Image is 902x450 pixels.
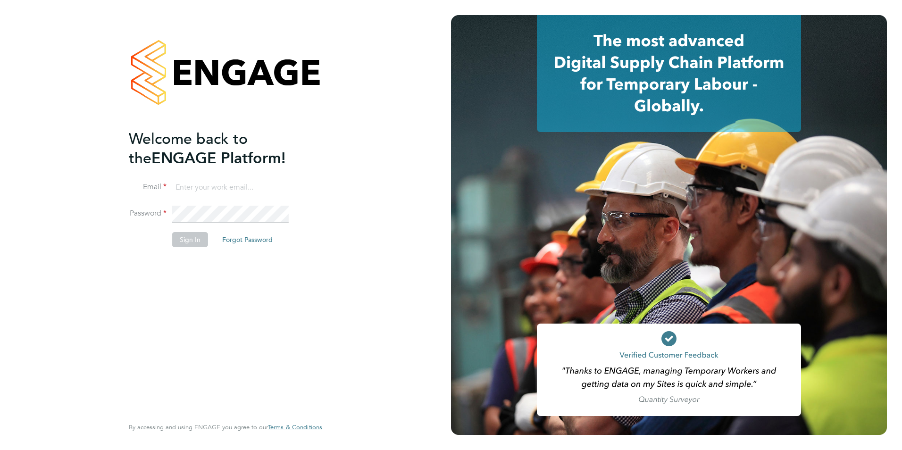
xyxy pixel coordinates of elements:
h2: ENGAGE Platform! [129,129,313,168]
span: By accessing and using ENGAGE you agree to our [129,423,322,431]
button: Sign In [172,232,208,247]
label: Password [129,208,167,218]
input: Enter your work email... [172,179,289,196]
button: Forgot Password [215,232,280,247]
span: Terms & Conditions [268,423,322,431]
span: Welcome back to the [129,130,248,167]
label: Email [129,182,167,192]
a: Terms & Conditions [268,424,322,431]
